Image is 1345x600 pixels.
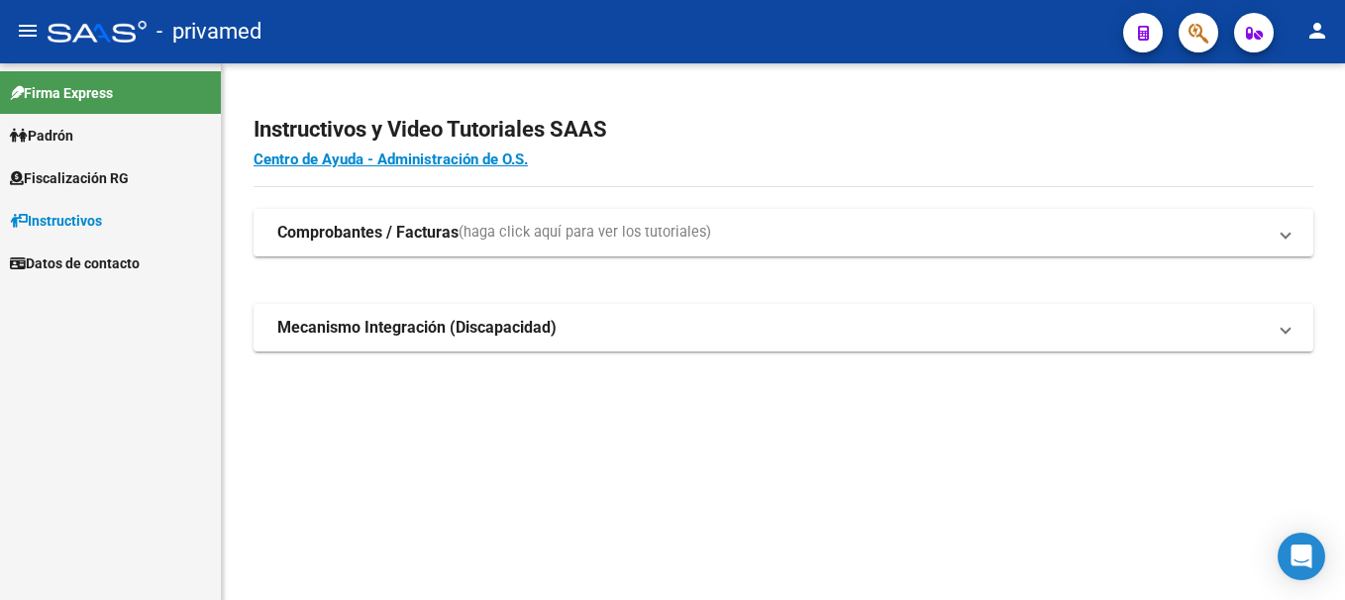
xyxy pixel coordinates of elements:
[10,167,129,189] span: Fiscalización RG
[254,150,528,168] a: Centro de Ayuda - Administración de O.S.
[1278,533,1325,580] div: Open Intercom Messenger
[254,209,1313,256] mat-expansion-panel-header: Comprobantes / Facturas(haga click aquí para ver los tutoriales)
[254,111,1313,149] h2: Instructivos y Video Tutoriales SAAS
[459,222,711,244] span: (haga click aquí para ver los tutoriales)
[254,304,1313,351] mat-expansion-panel-header: Mecanismo Integración (Discapacidad)
[10,252,140,274] span: Datos de contacto
[1305,19,1329,43] mat-icon: person
[10,125,73,147] span: Padrón
[10,210,102,232] span: Instructivos
[156,10,261,53] span: - privamed
[16,19,40,43] mat-icon: menu
[277,317,557,339] strong: Mecanismo Integración (Discapacidad)
[10,82,113,104] span: Firma Express
[277,222,459,244] strong: Comprobantes / Facturas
